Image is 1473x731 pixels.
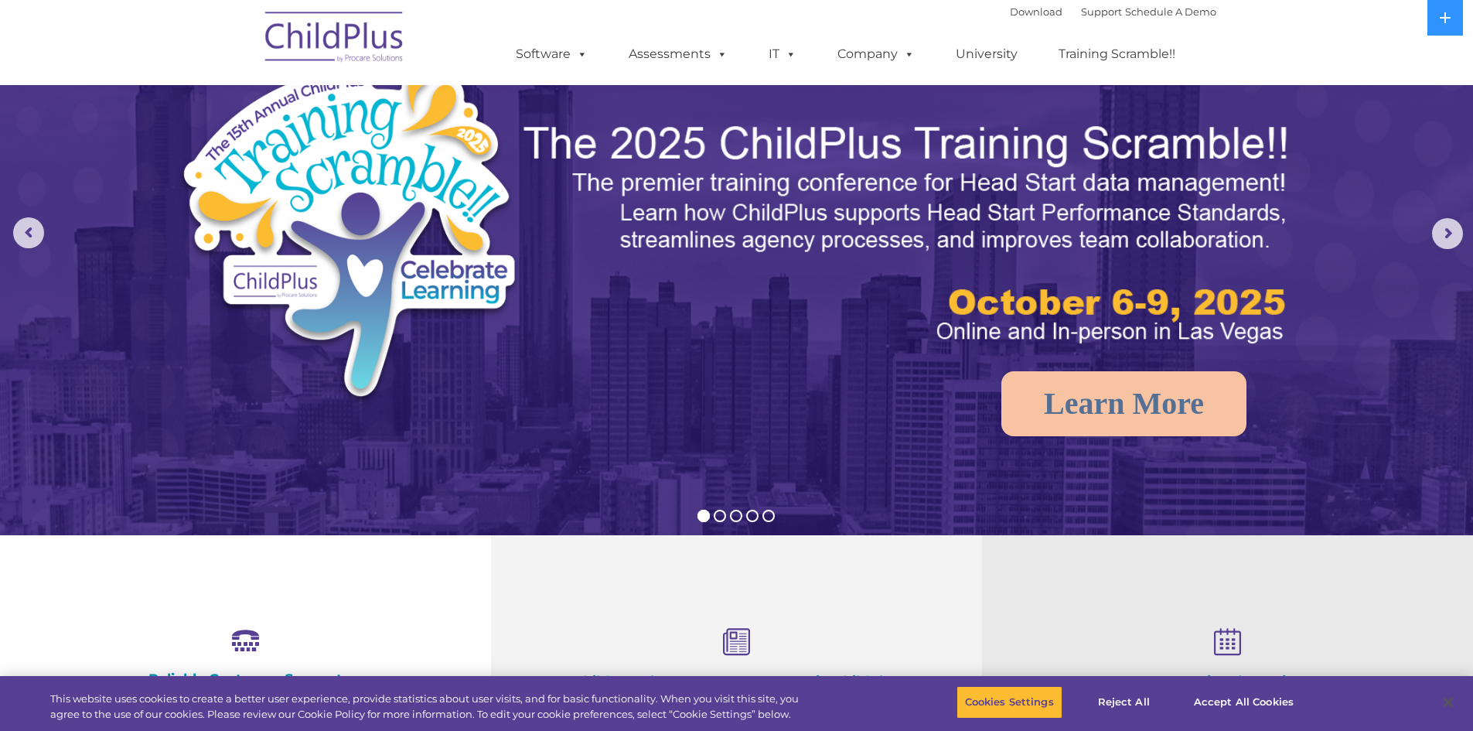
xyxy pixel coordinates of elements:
button: Reject All [1076,686,1172,719]
a: Schedule A Demo [1125,5,1216,18]
a: Software [500,39,603,70]
h4: Child Development Assessments in ChildPlus [568,673,905,690]
a: Training Scramble!! [1043,39,1191,70]
a: Support [1081,5,1122,18]
button: Cookies Settings [956,686,1062,719]
span: Phone number [215,166,281,177]
a: Company [822,39,930,70]
span: Last name [215,102,262,114]
a: University [940,39,1033,70]
div: This website uses cookies to create a better user experience, provide statistics about user visit... [50,692,810,722]
a: IT [753,39,812,70]
button: Accept All Cookies [1185,686,1302,719]
h4: Free Regional Meetings [1059,673,1396,690]
font: | [1010,5,1216,18]
img: ChildPlus by Procare Solutions [257,1,412,78]
h4: Reliable Customer Support [77,671,414,688]
a: Assessments [613,39,743,70]
button: Close [1431,685,1465,719]
a: Download [1010,5,1062,18]
a: Learn More [1001,371,1246,436]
